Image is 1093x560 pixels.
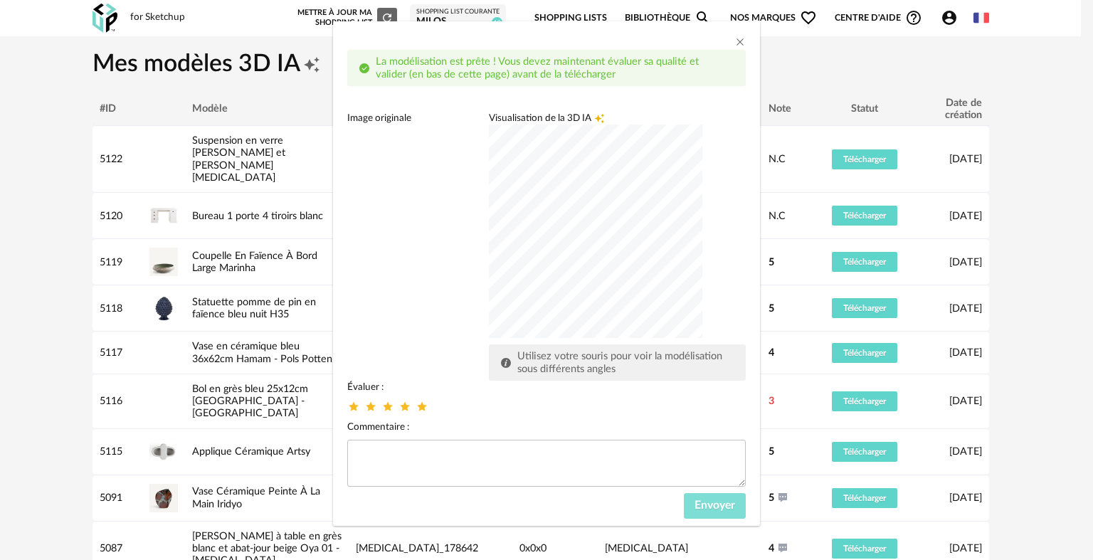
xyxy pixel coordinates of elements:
[734,36,746,51] button: Close
[347,112,476,125] div: Image originale
[347,421,746,433] div: Commentaire :
[489,112,591,125] span: Visualisation de la 3D IA
[695,500,735,511] span: Envoyer
[376,56,699,80] span: La modélisation est prête ! Vous devez maintenant évaluer sa qualité et valider (en bas de cette ...
[684,493,746,519] button: Envoyer
[517,351,722,374] span: Utilisez votre souris pour voir la modélisation sous différents angles
[333,21,760,526] div: dialog
[594,112,605,125] span: Creation icon
[347,381,746,393] div: Évaluer :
